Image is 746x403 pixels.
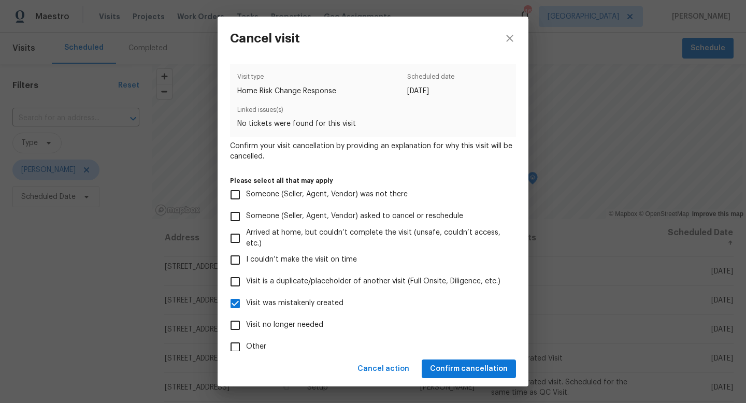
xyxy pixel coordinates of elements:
[246,276,500,287] span: Visit is a duplicate/placeholder of another visit (Full Onsite, Diligence, etc.)
[230,31,300,46] h3: Cancel visit
[237,105,508,119] span: Linked issues(s)
[230,141,516,162] span: Confirm your visit cancellation by providing an explanation for why this visit will be cancelled.
[237,71,336,86] span: Visit type
[422,359,516,379] button: Confirm cancellation
[246,227,508,249] span: Arrived at home, but couldn’t complete the visit (unsafe, couldn’t access, etc.)
[407,71,454,86] span: Scheduled date
[430,363,508,376] span: Confirm cancellation
[237,119,508,129] span: No tickets were found for this visit
[230,178,516,184] label: Please select all that may apply
[246,298,343,309] span: Visit was mistakenly created
[353,359,413,379] button: Cancel action
[246,254,357,265] span: I couldn’t make the visit on time
[246,320,323,330] span: Visit no longer needed
[357,363,409,376] span: Cancel action
[237,86,336,96] span: Home Risk Change Response
[246,211,463,222] span: Someone (Seller, Agent, Vendor) asked to cancel or reschedule
[246,189,408,200] span: Someone (Seller, Agent, Vendor) was not there
[407,86,454,96] span: [DATE]
[246,341,266,352] span: Other
[491,17,528,60] button: close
